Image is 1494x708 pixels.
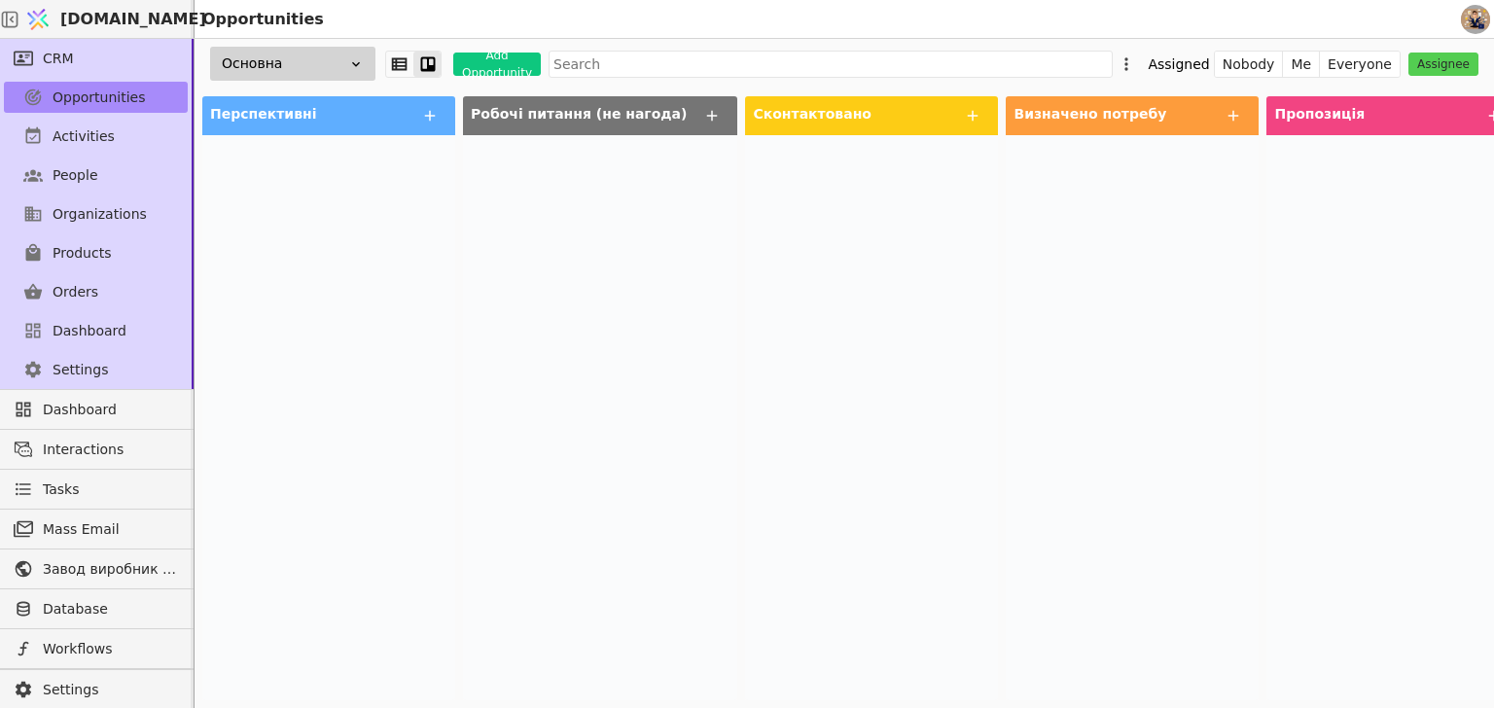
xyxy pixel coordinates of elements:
span: Products [53,243,111,264]
span: Workflows [43,639,178,659]
a: Database [4,593,188,624]
span: Activities [53,126,115,147]
a: Add Opportunity [442,53,541,76]
span: [DOMAIN_NAME] [60,8,206,31]
a: CRM [4,43,188,74]
img: Logo [23,1,53,38]
a: Settings [4,354,188,385]
span: Database [43,599,178,619]
span: Визначено потребу [1014,106,1166,122]
img: 1758274860868-menedger1-700x473.jpg [1461,9,1490,28]
a: Products [4,237,188,268]
a: Завод виробник металочерепиці - B2B платформа [4,553,188,584]
span: Робочі питання (не нагода) [471,106,687,122]
span: Dashboard [53,321,126,341]
span: Settings [43,680,178,700]
button: Me [1283,51,1320,78]
button: Everyone [1320,51,1400,78]
span: Settings [53,360,108,380]
a: Opportunities [4,82,188,113]
span: Dashboard [43,400,178,420]
span: Orders [53,282,98,302]
span: CRM [43,49,74,69]
button: Add Opportunity [453,53,541,76]
button: Assignee [1408,53,1478,76]
button: Nobody [1215,51,1284,78]
a: Interactions [4,434,188,465]
a: Mass Email [4,513,188,545]
span: Opportunities [53,88,146,108]
span: Mass Email [43,519,178,540]
input: Search [549,51,1113,78]
a: [DOMAIN_NAME] [19,1,195,38]
div: Assigned [1148,51,1209,78]
div: Основна [210,47,375,81]
span: Interactions [43,440,178,460]
span: People [53,165,98,186]
a: Organizations [4,198,188,230]
a: Orders [4,276,188,307]
a: Tasks [4,474,188,505]
h2: Opportunities [195,8,324,31]
a: Activities [4,121,188,152]
a: Settings [4,674,188,705]
a: Workflows [4,633,188,664]
span: Завод виробник металочерепиці - B2B платформа [43,559,178,580]
span: Перспективні [210,106,316,122]
span: Organizations [53,204,147,225]
a: Dashboard [4,315,188,346]
span: Пропозиція [1274,106,1365,122]
span: Сконтактовано [753,106,871,122]
a: People [4,159,188,191]
a: Dashboard [4,394,188,425]
span: Tasks [43,479,80,500]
